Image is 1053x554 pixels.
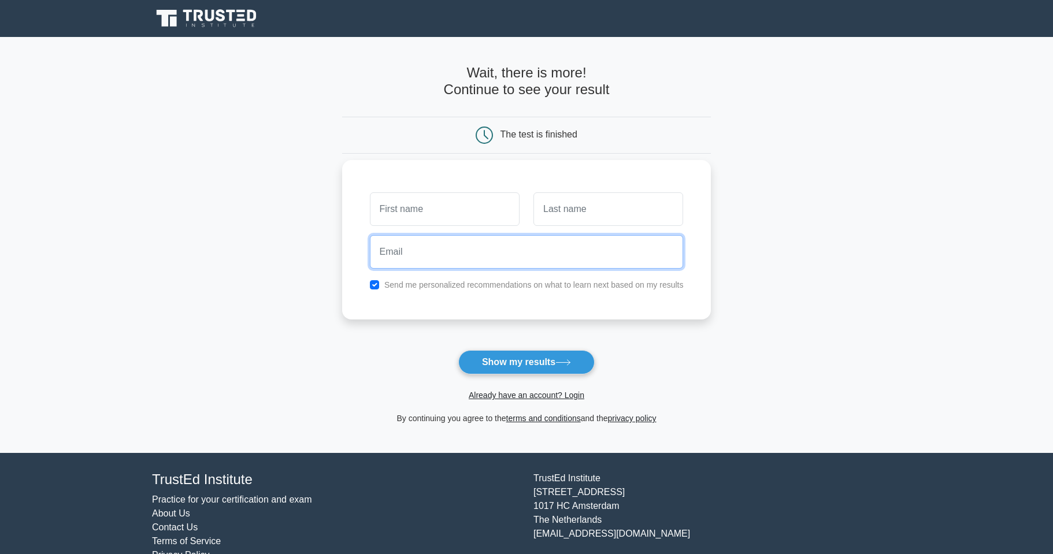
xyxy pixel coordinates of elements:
label: Send me personalized recommendations on what to learn next based on my results [384,280,684,289]
h4: Wait, there is more! Continue to see your result [342,65,711,98]
a: Terms of Service [152,536,221,546]
input: First name [370,192,520,226]
a: privacy policy [608,414,657,423]
div: By continuing you agree to the and the [335,411,718,425]
button: Show my results [458,350,595,374]
a: Practice for your certification and exam [152,494,312,504]
input: Email [370,235,684,269]
a: About Us [152,508,190,518]
h4: TrustEd Institute [152,471,520,488]
a: Already have an account? Login [469,391,584,400]
a: terms and conditions [506,414,581,423]
div: The test is finished [500,129,577,139]
input: Last name [533,192,683,226]
a: Contact Us [152,522,198,532]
